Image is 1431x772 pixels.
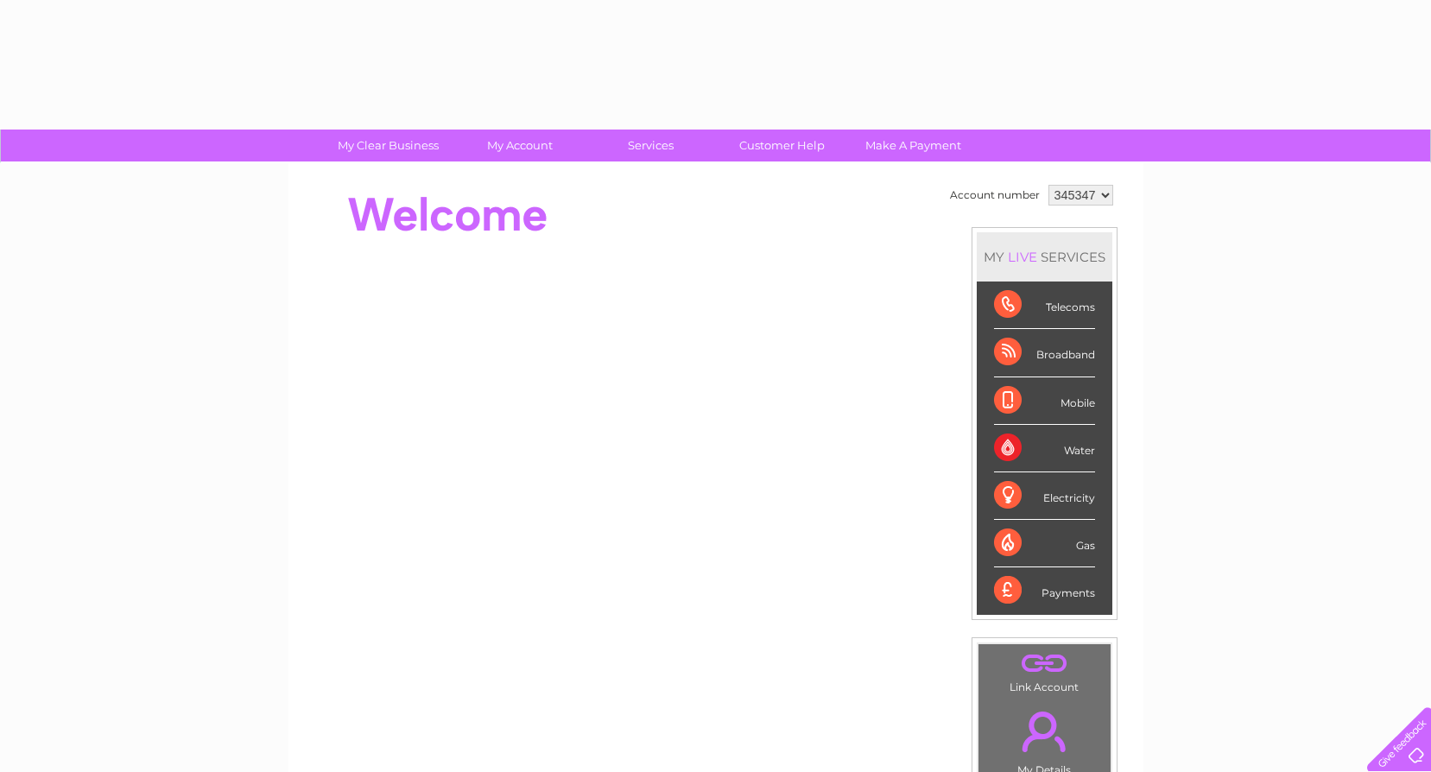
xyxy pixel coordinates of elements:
[579,130,722,161] a: Services
[317,130,459,161] a: My Clear Business
[842,130,985,161] a: Make A Payment
[994,567,1095,614] div: Payments
[994,329,1095,377] div: Broadband
[977,232,1112,282] div: MY SERVICES
[994,520,1095,567] div: Gas
[994,282,1095,329] div: Telecoms
[978,643,1111,698] td: Link Account
[994,377,1095,425] div: Mobile
[994,425,1095,472] div: Water
[711,130,853,161] a: Customer Help
[983,649,1106,679] a: .
[1004,249,1041,265] div: LIVE
[946,180,1044,210] td: Account number
[448,130,591,161] a: My Account
[994,472,1095,520] div: Electricity
[983,701,1106,762] a: .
